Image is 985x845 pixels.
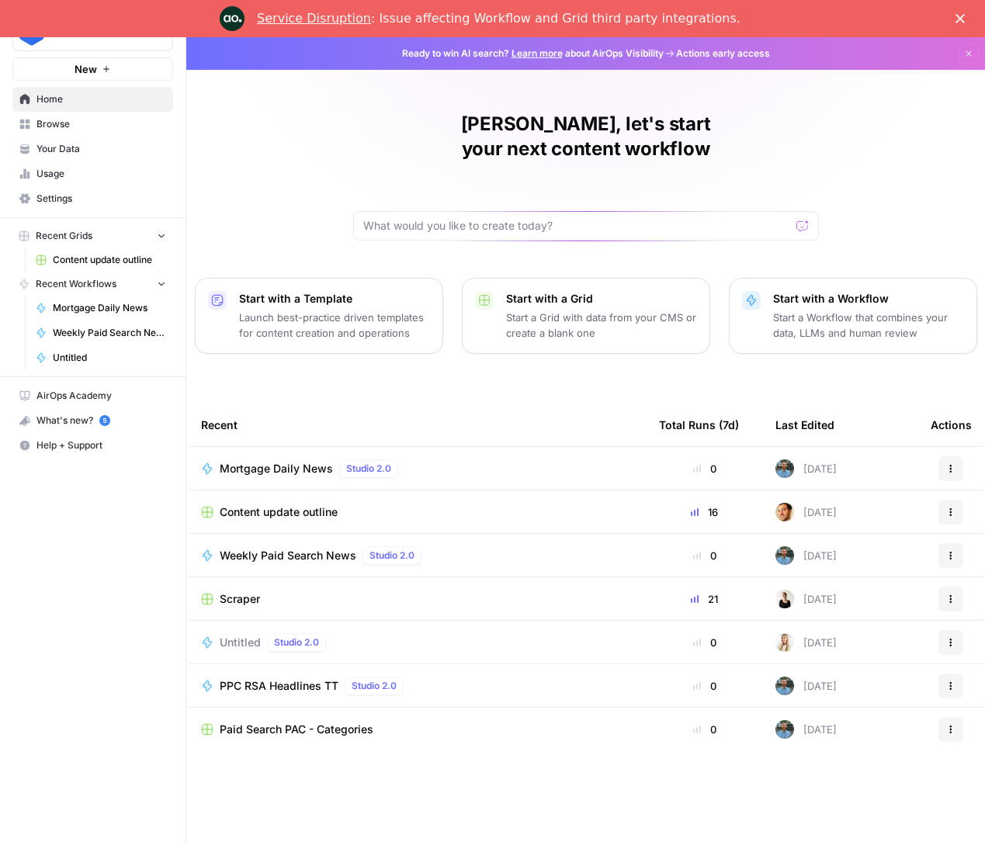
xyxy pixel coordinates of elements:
[220,591,260,607] span: Scraper
[369,549,414,563] span: Studio 2.0
[12,433,173,458] button: Help + Support
[775,720,794,739] img: cey2xrdcekjvnatjucu2k7sm827y
[36,167,166,181] span: Usage
[506,291,697,306] p: Start with a Grid
[36,192,166,206] span: Settings
[36,92,166,106] span: Home
[775,459,794,478] img: cey2xrdcekjvnatjucu2k7sm827y
[220,635,261,650] span: Untitled
[775,677,837,695] div: [DATE]
[257,11,371,26] a: Service Disruption
[352,679,397,693] span: Studio 2.0
[775,403,834,446] div: Last Edited
[729,278,977,354] button: Start with a WorkflowStart a Workflow that combines your data, LLMs and human review
[201,677,634,695] a: PPC RSA Headlines TTStudio 2.0
[659,722,751,737] div: 0
[775,590,794,608] img: ppmrwor7ca391jhppk7fn9g8e2e5
[12,186,173,211] a: Settings
[220,461,333,476] span: Mortgage Daily News
[676,47,770,61] span: Actions early access
[75,61,97,77] span: New
[12,137,173,161] a: Your Data
[220,504,338,520] span: Content update outline
[775,546,794,565] img: cey2xrdcekjvnatjucu2k7sm827y
[659,591,751,607] div: 21
[363,218,790,234] input: What would you like to create today?
[659,403,739,446] div: Total Runs (7d)
[36,438,166,452] span: Help + Support
[257,11,740,26] div: : Issue affecting Workflow and Grid third party integrations.
[12,272,173,296] button: Recent Workflows
[29,296,173,320] a: Mortgage Daily News
[12,87,173,112] a: Home
[462,278,710,354] button: Start with a GridStart a Grid with data from your CMS or create a blank one
[220,548,356,563] span: Weekly Paid Search News
[201,633,634,652] a: UntitledStudio 2.0
[931,403,972,446] div: Actions
[775,503,794,521] img: 7dkj40nmz46gsh6f912s7bk0kz0q
[659,635,751,650] div: 0
[402,47,664,61] span: Ready to win AI search? about AirOps Visibility
[201,591,634,607] a: Scraper
[12,408,173,433] button: What's new? 5
[346,462,391,476] span: Studio 2.0
[956,14,971,23] div: Close
[12,383,173,408] a: AirOps Academy
[53,253,166,267] span: Content update outline
[775,546,837,565] div: [DATE]
[239,310,430,341] p: Launch best-practice driven templates for content creation and operations
[53,326,166,340] span: Weekly Paid Search News
[220,722,373,737] span: Paid Search PAC - Categories
[274,635,319,649] span: Studio 2.0
[775,677,794,695] img: cey2xrdcekjvnatjucu2k7sm827y
[29,248,173,272] a: Content update outline
[102,417,106,424] text: 5
[201,403,634,446] div: Recent
[659,678,751,694] div: 0
[775,590,837,608] div: [DATE]
[775,633,794,652] img: 8biu2aragl1hibj76g81t6o0eon2
[36,142,166,156] span: Your Data
[99,415,110,426] a: 5
[659,548,751,563] div: 0
[773,310,964,341] p: Start a Workflow that combines your data, LLMs and human review
[239,291,430,306] p: Start with a Template
[195,278,443,354] button: Start with a TemplateLaunch best-practice driven templates for content creation and operations
[201,459,634,478] a: Mortgage Daily NewsStudio 2.0
[775,459,837,478] div: [DATE]
[36,277,116,291] span: Recent Workflows
[512,47,563,59] a: Learn more
[53,351,166,365] span: Untitled
[29,320,173,345] a: Weekly Paid Search News
[775,503,837,521] div: [DATE]
[773,291,964,306] p: Start with a Workflow
[659,504,751,520] div: 16
[36,389,166,403] span: AirOps Academy
[220,6,245,31] img: Profile image for Engineering
[12,224,173,248] button: Recent Grids
[775,633,837,652] div: [DATE]
[29,345,173,370] a: Untitled
[12,57,173,81] button: New
[12,161,173,186] a: Usage
[201,504,634,520] a: Content update outline
[53,301,166,315] span: Mortgage Daily News
[353,112,819,161] h1: [PERSON_NAME], let's start your next content workflow
[659,461,751,476] div: 0
[201,546,634,565] a: Weekly Paid Search NewsStudio 2.0
[36,229,92,243] span: Recent Grids
[506,310,697,341] p: Start a Grid with data from your CMS or create a blank one
[775,720,837,739] div: [DATE]
[12,112,173,137] a: Browse
[36,117,166,131] span: Browse
[13,409,172,432] div: What's new?
[220,678,338,694] span: PPC RSA Headlines TT
[201,722,634,737] a: Paid Search PAC - Categories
